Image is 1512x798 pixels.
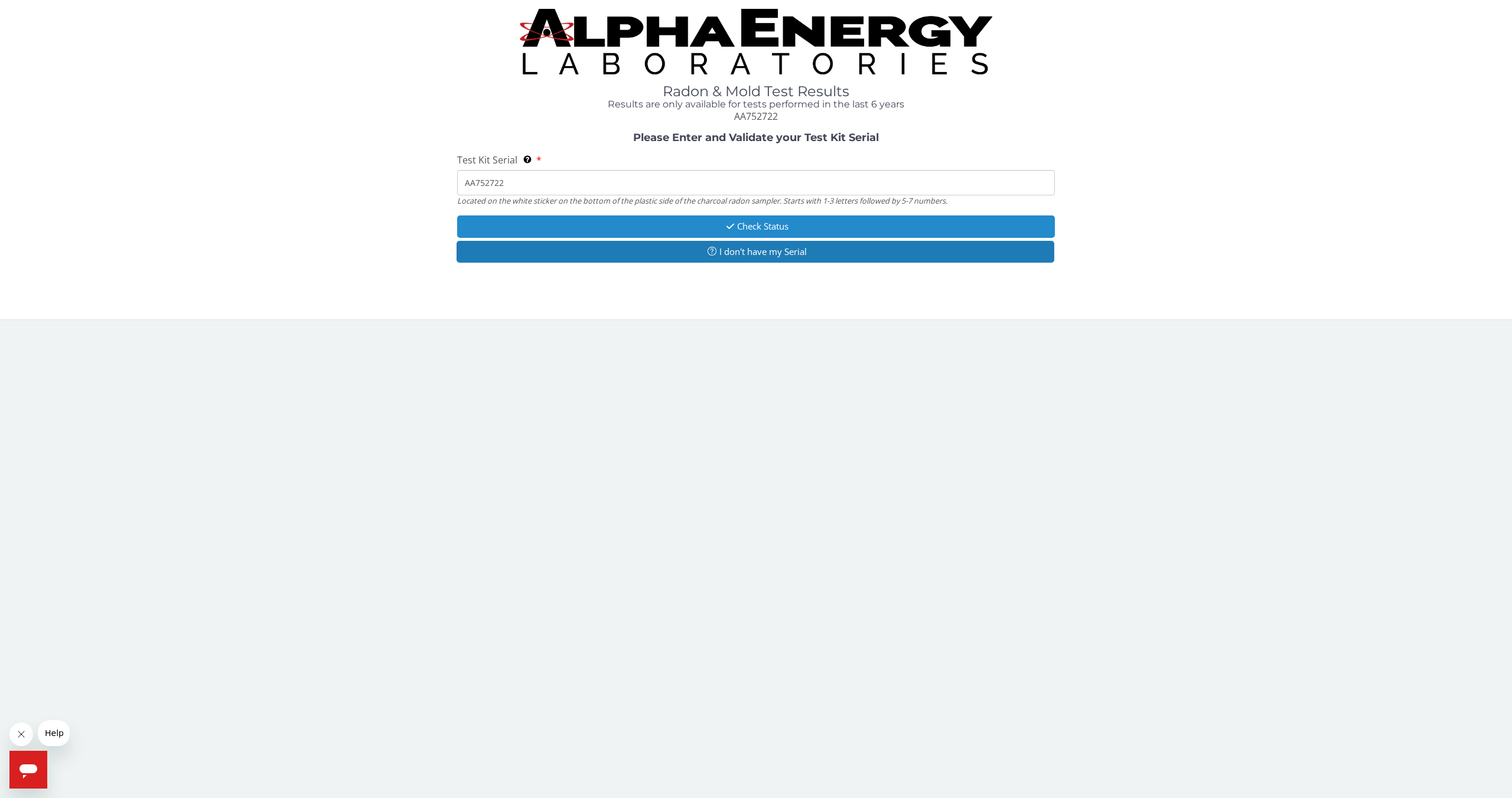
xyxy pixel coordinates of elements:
[9,751,47,789] iframe: Button to launch messaging window
[457,153,517,166] span: Test Kit Serial
[734,110,778,123] span: AA752722
[457,99,1055,110] h4: Results are only available for tests performed in the last 6 years
[38,720,70,746] iframe: Message from company
[9,722,33,746] iframe: Close message
[633,131,879,144] strong: Please Enter and Validate your Test Kit Serial
[457,241,1054,263] button: I don't have my Serial
[457,215,1055,237] button: Check Status
[520,9,992,74] img: TightCrop.jpg
[457,84,1055,99] h1: Radon & Mold Test Results
[457,195,1055,206] div: Located on the white sticker on the bottom of the plastic side of the charcoal radon sampler. Sta...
